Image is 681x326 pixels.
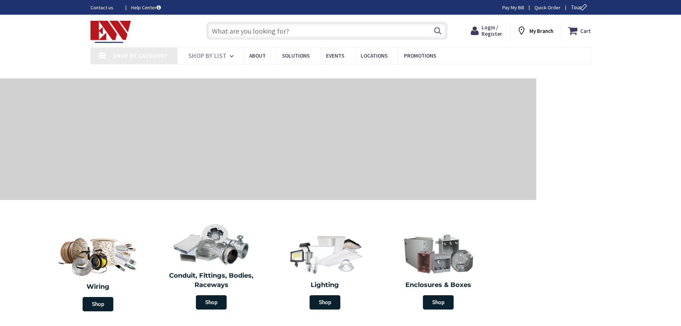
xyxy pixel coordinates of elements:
[188,52,227,60] span: Shop By List
[206,22,448,40] input: What are you looking for?
[45,282,151,292] h2: Wiring
[90,4,120,11] a: Contact us
[270,229,380,313] a: Lighting Shop
[517,24,553,37] div: My Branch
[41,229,155,315] a: Wiring Shop
[273,281,376,290] h2: Lighting
[157,220,267,313] a: Conduit, Fittings, Bodies, Raceways Shop
[571,4,589,11] span: Tour
[160,271,263,289] h2: Conduit, Fittings, Bodies, Raceways
[387,281,490,290] h2: Enclosures & Boxes
[83,297,113,311] span: Shop
[568,24,591,37] a: Cart
[361,52,388,59] span: Locations
[580,24,591,37] strong: Cart
[113,52,167,60] span: Shop By Category
[131,4,161,11] a: Help Center
[326,52,344,59] span: Events
[384,229,494,313] a: Enclosures & Boxes Shop
[423,295,454,310] span: Shop
[90,21,131,43] img: Electrical Wholesalers, Inc.
[471,24,502,37] a: Login / Register
[482,24,502,37] span: Login / Register
[249,52,266,59] span: About
[529,28,553,34] strong: My Branch
[404,52,436,59] span: Promotions
[196,295,227,310] span: Shop
[502,4,524,11] a: Pay My Bill
[310,295,340,310] span: Shop
[282,52,310,59] span: Solutions
[534,4,561,11] a: Quick Order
